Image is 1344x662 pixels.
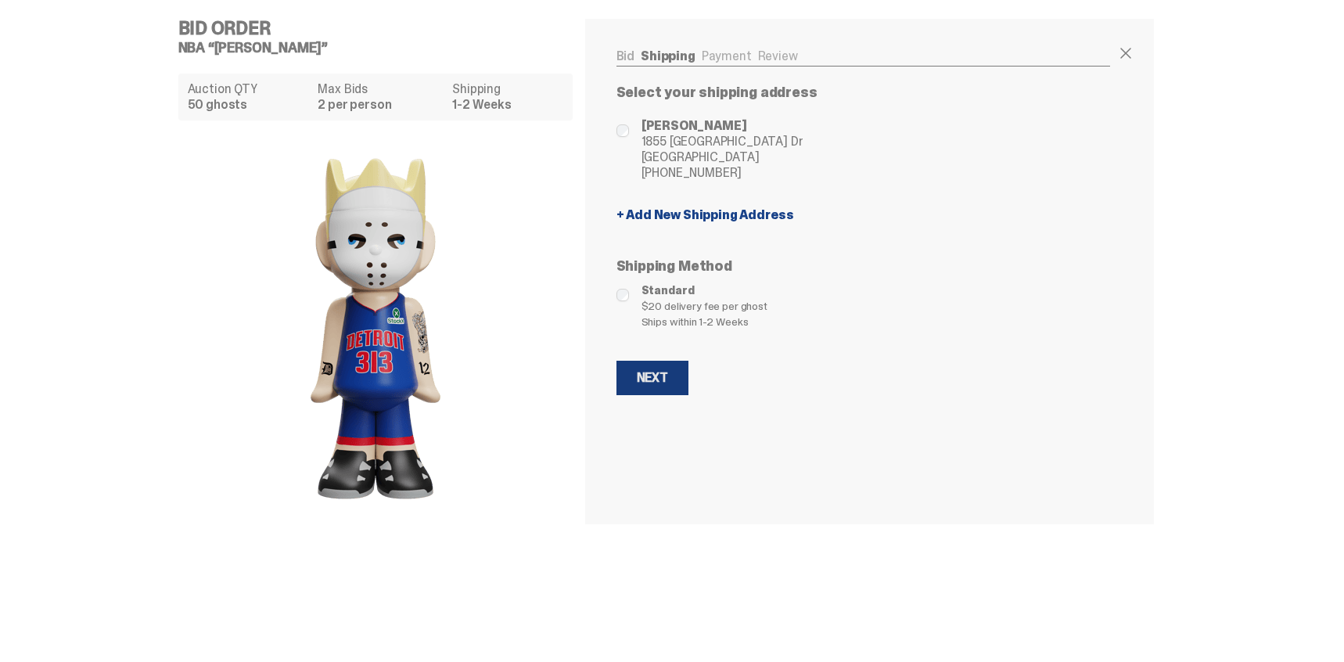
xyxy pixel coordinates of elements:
span: Standard [641,282,1111,298]
dd: 50 ghosts [188,99,309,111]
span: $20 delivery fee per ghost [641,298,1111,314]
span: [PHONE_NUMBER] [641,165,803,181]
span: [GEOGRAPHIC_DATA] [641,149,803,165]
dt: Max Bids [318,83,443,95]
img: product image [219,133,532,524]
span: [PERSON_NAME] [641,118,803,134]
dt: Shipping [452,83,562,95]
a: Shipping [641,48,695,64]
a: Payment [702,48,752,64]
span: Ships within 1-2 Weeks [641,314,1111,329]
dd: 2 per person [318,99,443,111]
dd: 1-2 Weeks [452,99,562,111]
a: + Add New Shipping Address [616,209,1111,221]
button: Next [616,361,688,395]
dt: Auction QTY [188,83,309,95]
p: Select your shipping address [616,85,1111,99]
p: Shipping Method [616,259,1111,273]
span: 1855 [GEOGRAPHIC_DATA] Dr [641,134,803,149]
div: Next [637,372,668,384]
a: Bid [616,48,635,64]
h5: NBA “[PERSON_NAME]” [178,41,585,55]
h4: Bid Order [178,19,585,38]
